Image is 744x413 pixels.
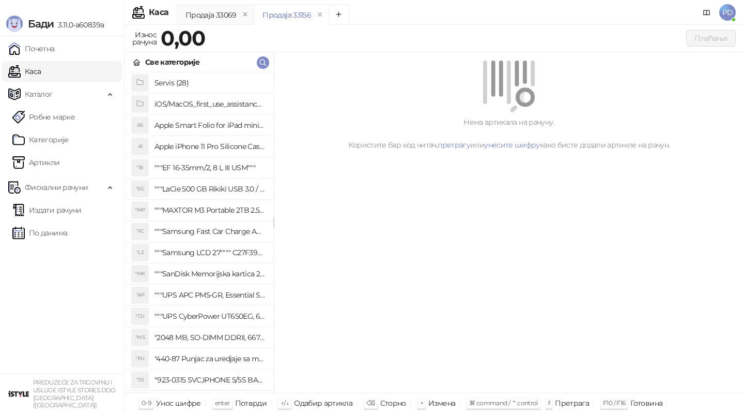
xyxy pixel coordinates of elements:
a: Издати рачуни [12,200,82,220]
div: "MK [132,265,148,282]
a: ArtikliАртикли [12,152,60,173]
h4: Servis (28) [154,75,265,91]
a: Каса [8,61,41,82]
a: Документација [699,4,715,21]
div: "MS [132,329,148,346]
h4: """UPS CyberPower UT650EG, 650VA/360W , line-int., s_uko, desktop""" [154,308,265,325]
div: Измена [428,396,455,410]
a: Категорије [12,129,69,150]
span: enter [215,399,230,407]
div: Нема артикала на рачуну. Користите бар код читач, или како бисте додали артикле на рачун. [286,116,732,151]
div: "L2 [132,244,148,261]
span: f [548,399,550,407]
h4: iOS/MacOS_first_use_assistance (4) [154,96,265,112]
div: "MP [132,202,148,218]
span: Каталог [25,84,53,105]
div: grid [125,72,273,393]
span: F10 / F16 [603,399,625,407]
h4: """SanDisk Memorijska kartica 256GB microSDXC sa SD adapterom SDSQXA1-256G-GN6MA - Extreme PLUS, ... [154,265,265,282]
button: remove [313,10,327,19]
h4: """Samsung LCD 27"""" C27F390FHUXEN""" [154,244,265,261]
div: Унос шифре [156,396,201,410]
div: Све категорије [145,56,199,68]
div: AS [132,117,148,134]
div: "PU [132,350,148,367]
h4: """MAXTOR M3 Portable 2TB 2.5"""" crni eksterni hard disk HX-M201TCB/GM""" [154,202,265,218]
button: Плаћање [686,30,736,47]
a: Почетна [8,38,55,59]
span: 0-9 [142,399,151,407]
button: Add tab [329,4,349,25]
div: "5G [132,181,148,197]
div: Продаја 33156 [262,9,311,21]
a: Робне марке [12,107,75,127]
h4: "923-0315 SVC,IPHONE 5/5S BATTERY REMOVAL TRAY Držač za iPhone sa kojim se otvara display [154,372,265,388]
div: "18 [132,159,148,176]
h4: """Samsung Fast Car Charge Adapter, brzi auto punja_, boja crna""" [154,223,265,240]
h4: Apple Smart Folio for iPad mini (A17 Pro) - Sage [154,117,265,134]
h4: """UPS APC PM5-GR, Essential Surge Arrest,5 utic_nica""" [154,287,265,303]
h4: """LaCie 500 GB Rikiki USB 3.0 / Ultra Compact & Resistant aluminum / USB 3.0 / 2.5""""""" [154,181,265,197]
div: Потврди [235,396,267,410]
div: Сторно [380,396,406,410]
div: "CU [132,308,148,325]
div: Претрага [555,396,589,410]
span: + [420,399,423,407]
div: Одабир артикла [294,396,352,410]
span: Бади [28,18,54,30]
span: ⌫ [366,399,375,407]
div: "FC [132,223,148,240]
div: Продаја 33069 [185,9,237,21]
span: PD [719,4,736,21]
a: претрагу [438,140,470,150]
span: Фискални рачуни [25,177,88,198]
div: Износ рачуна [130,28,159,49]
span: ↑/↓ [281,399,289,407]
div: "AP [132,287,148,303]
small: PREDUZEĆE ZA TRGOVINU I USLUGE ISTYLE STORES DOO [GEOGRAPHIC_DATA] ([GEOGRAPHIC_DATA]) [33,379,116,409]
div: "S5 [132,372,148,388]
h4: "2048 MB, SO-DIMM DDRII, 667 MHz, Napajanje 1,8 0,1 V, Latencija CL5" [154,329,265,346]
button: remove [239,10,252,19]
strong: 0,00 [161,25,205,51]
div: Каса [149,8,168,17]
span: 3.11.0-a60839a [54,20,104,30]
h4: Apple iPhone 11 Pro Silicone Case - Black [154,138,265,155]
h4: """EF 16-35mm/2, 8 L III USM""" [154,159,265,176]
span: ⌘ command / ⌃ control [469,399,538,407]
a: По данима [12,223,67,243]
img: 64x64-companyLogo-77b92cf4-9946-4f36-9751-bf7bb5fd2c7d.png [8,384,29,404]
div: Готовина [630,396,662,410]
div: AI [132,138,148,155]
h4: "440-87 Punjac za uredjaje sa micro USB portom 4/1, Stand." [154,350,265,367]
img: Logo [6,16,23,32]
a: унесите шифру [484,140,540,150]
